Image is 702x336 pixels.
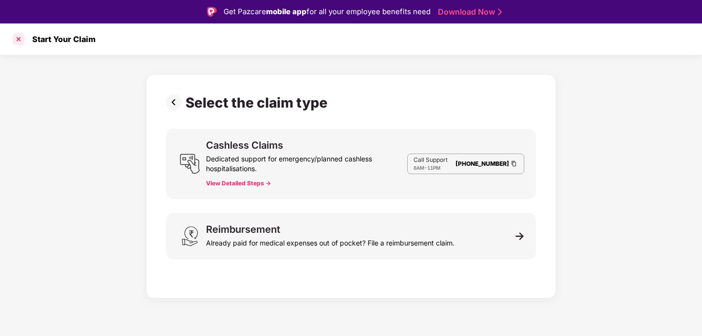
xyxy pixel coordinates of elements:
div: Get Pazcare for all your employee benefits need [224,6,431,18]
img: svg+xml;base64,PHN2ZyBpZD0iUHJldi0zMngzMiIgeG1sbnM9Imh0dHA6Ly93d3cudzMub3JnLzIwMDAvc3ZnIiB3aWR0aD... [166,94,186,110]
div: - [413,164,448,172]
div: Already paid for medical expenses out of pocket? File a reimbursement claim. [206,234,454,248]
div: Start Your Claim [26,34,96,44]
span: 8AM [413,165,424,171]
img: Logo [207,7,217,17]
button: View Detailed Steps -> [206,179,271,187]
div: Dedicated support for emergency/planned cashless hospitalisations. [206,150,407,174]
a: [PHONE_NUMBER] [455,160,509,167]
img: Stroke [498,7,502,17]
img: svg+xml;base64,PHN2ZyB3aWR0aD0iMjQiIGhlaWdodD0iMjUiIHZpZXdCb3g9IjAgMCAyNCAyNSIgZmlsbD0ibm9uZSIgeG... [180,154,200,174]
img: svg+xml;base64,PHN2ZyB3aWR0aD0iMjQiIGhlaWdodD0iMzEiIHZpZXdCb3g9IjAgMCAyNCAzMSIgZmlsbD0ibm9uZSIgeG... [180,226,200,246]
strong: mobile app [266,7,307,16]
div: Select the claim type [186,94,331,111]
a: Download Now [438,7,499,17]
span: 11PM [427,165,440,171]
p: Call Support [413,156,448,164]
img: Clipboard Icon [510,159,518,168]
img: svg+xml;base64,PHN2ZyB3aWR0aD0iMTEiIGhlaWdodD0iMTEiIHZpZXdCb3g9IjAgMCAxMSAxMSIgZmlsbD0ibm9uZSIgeG... [516,232,524,241]
div: Cashless Claims [206,140,283,150]
div: Reimbursement [206,224,280,234]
